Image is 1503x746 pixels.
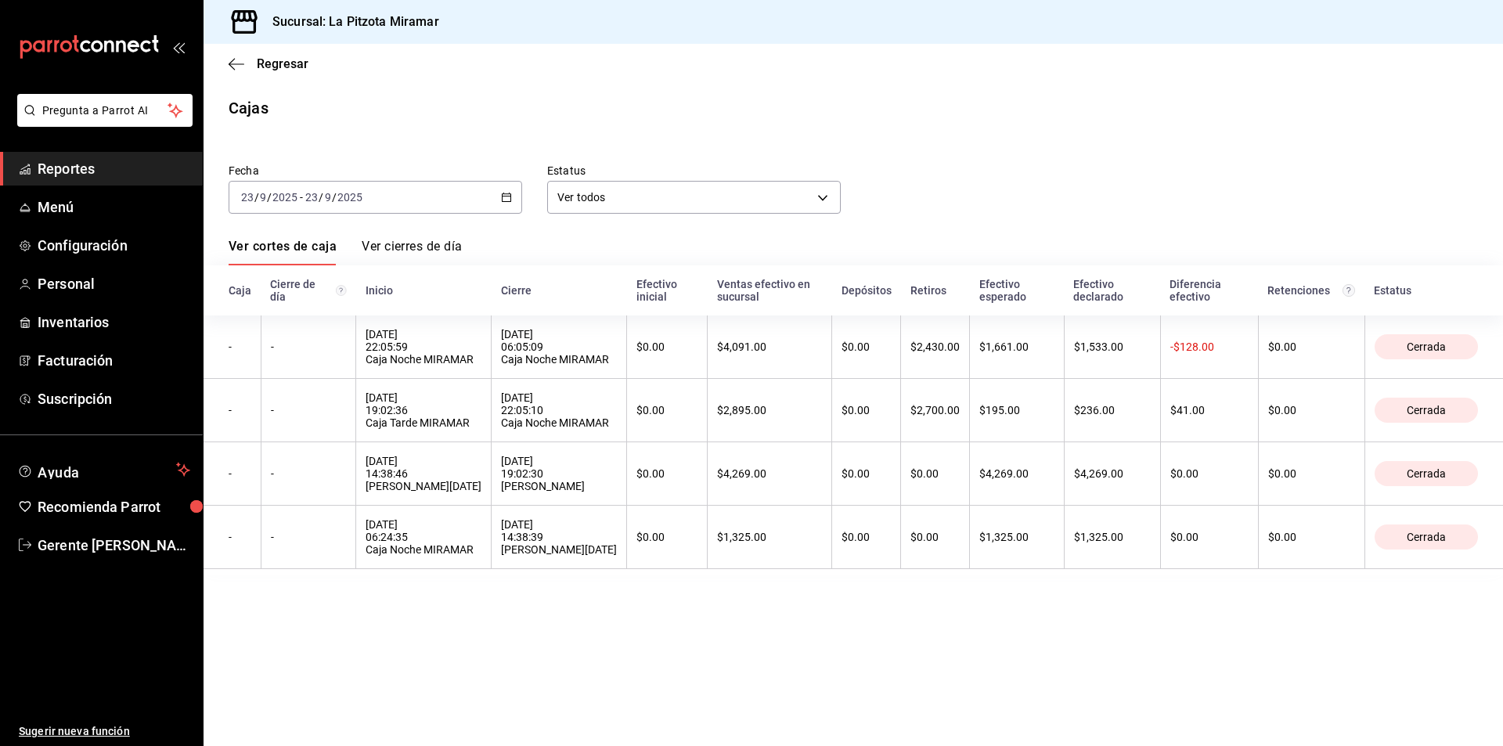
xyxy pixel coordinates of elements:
[1268,467,1355,480] div: $0.00
[979,278,1055,303] div: Efectivo esperado
[324,191,332,204] input: --
[366,391,481,429] div: [DATE] 19:02:36 Caja Tarde MIRAMAR
[257,56,308,71] span: Regresar
[271,341,347,353] div: -
[842,531,891,543] div: $0.00
[229,467,251,480] div: -
[229,56,308,71] button: Regresar
[1267,284,1355,297] div: Retenciones
[38,350,190,371] span: Facturación
[636,404,697,416] div: $0.00
[240,191,254,204] input: --
[842,467,891,480] div: $0.00
[717,341,822,353] div: $4,091.00
[11,114,193,130] a: Pregunta a Parrot AI
[717,467,822,480] div: $4,269.00
[501,391,617,429] div: [DATE] 22:05:10 Caja Noche MIRAMAR
[842,284,892,297] div: Depósitos
[979,531,1054,543] div: $1,325.00
[267,191,272,204] span: /
[38,460,170,479] span: Ayuda
[229,341,251,353] div: -
[271,404,347,416] div: -
[38,388,190,409] span: Suscripción
[910,404,960,416] div: $2,700.00
[910,341,960,353] div: $2,430.00
[272,191,298,204] input: ----
[636,467,697,480] div: $0.00
[260,13,439,31] h3: Sucursal: La Pitzota Miramar
[1074,404,1151,416] div: $236.00
[305,191,319,204] input: --
[229,239,462,265] div: navigation tabs
[229,284,251,297] div: Caja
[501,518,617,556] div: [DATE] 14:38:39 [PERSON_NAME][DATE]
[300,191,303,204] span: -
[254,191,259,204] span: /
[1400,467,1452,480] span: Cerrada
[547,181,841,214] div: Ver todos
[501,328,617,366] div: [DATE] 06:05:09 Caja Noche MIRAMAR
[636,278,698,303] div: Efectivo inicial
[38,196,190,218] span: Menú
[366,328,481,366] div: [DATE] 22:05:59 Caja Noche MIRAMAR
[979,404,1054,416] div: $195.00
[1400,341,1452,353] span: Cerrada
[636,341,697,353] div: $0.00
[636,531,697,543] div: $0.00
[172,41,185,53] button: open_drawer_menu
[910,284,961,297] div: Retiros
[1074,341,1151,353] div: $1,533.00
[17,94,193,127] button: Pregunta a Parrot AI
[717,404,822,416] div: $2,895.00
[910,531,960,543] div: $0.00
[1074,531,1151,543] div: $1,325.00
[337,191,363,204] input: ----
[910,467,960,480] div: $0.00
[547,165,841,176] label: Estatus
[271,531,347,543] div: -
[717,531,822,543] div: $1,325.00
[42,103,168,119] span: Pregunta a Parrot AI
[271,467,347,480] div: -
[1268,531,1355,543] div: $0.00
[1268,341,1355,353] div: $0.00
[332,191,337,204] span: /
[229,239,337,265] a: Ver cortes de caja
[1170,341,1249,353] div: -$128.00
[1170,278,1249,303] div: Diferencia efectivo
[38,273,190,294] span: Personal
[229,531,251,543] div: -
[1400,404,1452,416] span: Cerrada
[366,455,481,492] div: [DATE] 14:38:46 [PERSON_NAME][DATE]
[336,284,346,297] svg: El número de cierre de día es consecutivo y consolida todos los cortes de caja previos en un únic...
[1073,278,1151,303] div: Efectivo declarado
[319,191,323,204] span: /
[229,404,251,416] div: -
[19,723,190,740] span: Sugerir nueva función
[229,165,522,176] label: Fecha
[1400,531,1452,543] span: Cerrada
[38,235,190,256] span: Configuración
[362,239,462,265] a: Ver cierres de día
[1170,404,1249,416] div: $41.00
[717,278,823,303] div: Ventas efectivo en sucursal
[366,518,481,556] div: [DATE] 06:24:35 Caja Noche MIRAMAR
[842,341,891,353] div: $0.00
[501,284,618,297] div: Cierre
[1374,284,1478,297] div: Estatus
[270,278,347,303] div: Cierre de día
[229,96,269,120] div: Cajas
[259,191,267,204] input: --
[979,467,1054,480] div: $4,269.00
[38,312,190,333] span: Inventarios
[1268,404,1355,416] div: $0.00
[1343,284,1355,297] svg: Total de retenciones de propinas registradas
[501,455,617,492] div: [DATE] 19:02:30 [PERSON_NAME]
[1170,467,1249,480] div: $0.00
[38,535,190,556] span: Gerente [PERSON_NAME]
[366,284,482,297] div: Inicio
[842,404,891,416] div: $0.00
[1074,467,1151,480] div: $4,269.00
[38,496,190,517] span: Recomienda Parrot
